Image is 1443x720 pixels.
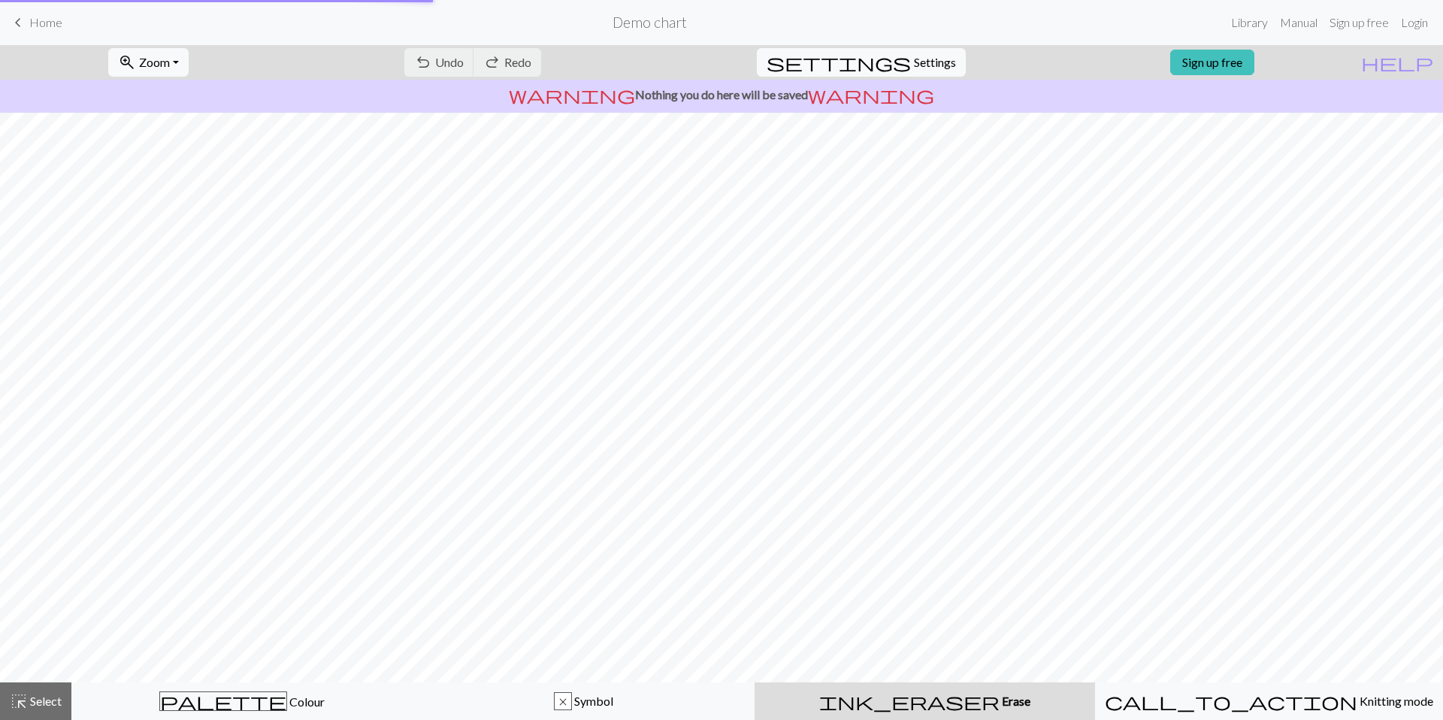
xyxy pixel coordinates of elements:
[1274,8,1324,38] a: Manual
[287,694,325,709] span: Colour
[808,84,934,105] span: warning
[108,48,189,77] button: Zoom
[1170,50,1254,75] a: Sign up free
[555,693,571,711] div: x
[413,682,755,720] button: x Symbol
[767,52,911,73] span: settings
[71,682,413,720] button: Colour
[1095,682,1443,720] button: Knitting mode
[160,691,286,712] span: palette
[9,10,62,35] a: Home
[819,691,1000,712] span: ink_eraser
[28,694,62,708] span: Select
[118,52,136,73] span: zoom_in
[572,694,613,708] span: Symbol
[757,48,966,77] button: SettingsSettings
[755,682,1095,720] button: Erase
[1105,691,1357,712] span: call_to_action
[9,12,27,33] span: keyboard_arrow_left
[613,14,687,31] h2: Demo chart
[139,55,170,69] span: Zoom
[29,15,62,29] span: Home
[914,53,956,71] span: Settings
[10,691,28,712] span: highlight_alt
[1395,8,1434,38] a: Login
[1225,8,1274,38] a: Library
[767,53,911,71] i: Settings
[1324,8,1395,38] a: Sign up free
[1000,694,1030,708] span: Erase
[1361,52,1433,73] span: help
[1357,694,1433,708] span: Knitting mode
[509,84,635,105] span: warning
[6,86,1437,104] p: Nothing you do here will be saved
